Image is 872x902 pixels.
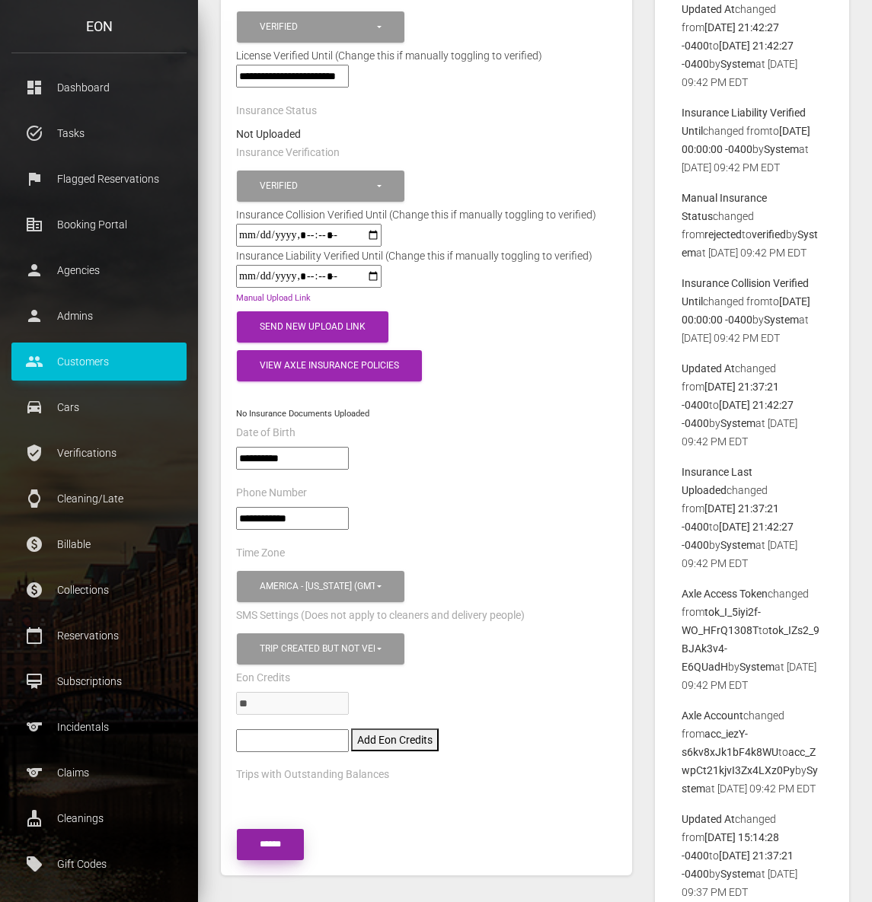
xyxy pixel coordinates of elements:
[236,546,285,561] label: Time Zone
[11,480,187,518] a: watch Cleaning/Late
[23,853,175,875] p: Gift Codes
[225,46,628,65] div: License Verified Until (Change this if manually toggling to verified)
[236,608,525,623] label: SMS Settings (Does not apply to cleaners and delivery people)
[682,606,761,636] b: tok_I_5iyi2f-WO_HFrQ1308T
[23,259,175,282] p: Agencies
[682,381,779,411] b: [DATE] 21:37:21 -0400
[23,807,175,830] p: Cleanings
[11,662,187,700] a: card_membership Subscriptions
[682,277,809,308] b: Insurance Collision Verified Until
[11,297,187,335] a: person Admins
[236,671,290,686] label: Eon Credits
[720,868,755,880] b: System
[11,754,187,792] a: sports Claims
[682,588,768,600] b: Axle Access Token
[764,314,799,326] b: System
[682,813,735,825] b: Updated At
[682,728,778,758] b: acc_iezY-s6kv8xJk1bF4k8WU
[682,624,819,673] b: tok_IZs2_9BJAk3v4-E6QUadH
[23,441,175,464] p: Verifications
[682,362,735,375] b: Updated At
[704,228,742,241] b: rejected
[236,486,307,501] label: Phone Number
[682,810,822,901] p: changed from to by at [DATE] 09:37 PM EDT
[11,571,187,609] a: paid Collections
[682,3,735,15] b: Updated At
[11,114,187,152] a: task_alt Tasks
[11,617,187,655] a: calendar_today Reservations
[682,521,794,551] b: [DATE] 21:42:27 -0400
[682,104,822,177] p: changed from to by at [DATE] 09:42 PM EDT
[260,580,375,593] div: America - [US_STATE] (GMT -05:00)
[11,69,187,107] a: dashboard Dashboard
[752,228,786,241] b: verified
[682,192,767,222] b: Manual Insurance Status
[225,247,604,265] div: Insurance Liability Verified Until (Change this if manually toggling to verified)
[237,311,388,343] button: Send New Upload Link
[11,845,187,883] a: local_offer Gift Codes
[23,533,175,556] p: Billable
[11,434,187,472] a: verified_user Verifications
[11,525,187,563] a: paid Billable
[682,502,779,533] b: [DATE] 21:37:21 -0400
[23,716,175,738] p: Incidentals
[236,128,301,140] strong: Not Uploaded
[764,143,799,155] b: System
[23,350,175,373] p: Customers
[682,399,794,429] b: [DATE] 21:42:27 -0400
[682,466,752,496] b: Insurance Last Uploaded
[682,831,779,862] b: [DATE] 15:14:28 -0400
[236,767,389,782] label: Trips with Outstanding Balances
[682,40,794,70] b: [DATE] 21:42:27 -0400
[739,661,775,673] b: System
[23,122,175,145] p: Tasks
[11,206,187,244] a: corporate_fare Booking Portal
[682,359,822,451] p: changed from to by at [DATE] 09:42 PM EDT
[11,388,187,426] a: drive_eta Cars
[682,709,743,722] b: Axle Account
[682,21,779,52] b: [DATE] 21:42:27 -0400
[237,171,404,202] button: Verified
[237,350,422,381] button: View Axle Insurance Policies
[236,426,295,441] label: Date of Birth
[23,670,175,693] p: Subscriptions
[351,728,439,751] button: Add Eon Credits
[236,293,311,303] a: Manual Upload Link
[720,539,755,551] b: System
[237,571,404,602] button: America - New York (GMT -05:00)
[682,274,822,347] p: changed from to by at [DATE] 09:42 PM EDT
[23,578,175,601] p: Collections
[682,706,822,798] p: changed from to by at [DATE] 09:42 PM EDT
[720,417,755,429] b: System
[236,409,369,419] small: No Insurance Documents Uploaded
[260,180,375,193] div: Verified
[23,76,175,99] p: Dashboard
[11,160,187,198] a: flag Flagged Reservations
[682,107,806,137] b: Insurance Liability Verified Until
[237,633,404,665] button: Trip created but not verified, Customer is verified and trip is set to go
[682,849,794,880] b: [DATE] 21:37:21 -0400
[11,708,187,746] a: sports Incidentals
[260,21,375,33] div: Verified
[720,58,755,70] b: System
[23,396,175,419] p: Cars
[11,251,187,289] a: person Agencies
[23,487,175,510] p: Cleaning/Late
[11,799,187,837] a: cleaning_services Cleanings
[237,11,404,43] button: Verified
[23,304,175,327] p: Admins
[682,463,822,572] p: changed from to by at [DATE] 09:42 PM EDT
[23,213,175,236] p: Booking Portal
[260,642,375,655] div: Trip created but not verified , Customer is verified and trip is set to go
[11,343,187,381] a: people Customers
[23,624,175,647] p: Reservations
[682,189,822,262] p: changed from to by at [DATE] 09:42 PM EDT
[23,167,175,190] p: Flagged Reservations
[236,104,317,119] label: Insurance Status
[225,206,608,224] div: Insurance Collision Verified Until (Change this if manually toggling to verified)
[236,145,340,161] label: Insurance Verification
[23,761,175,784] p: Claims
[682,585,822,694] p: changed from to by at [DATE] 09:42 PM EDT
